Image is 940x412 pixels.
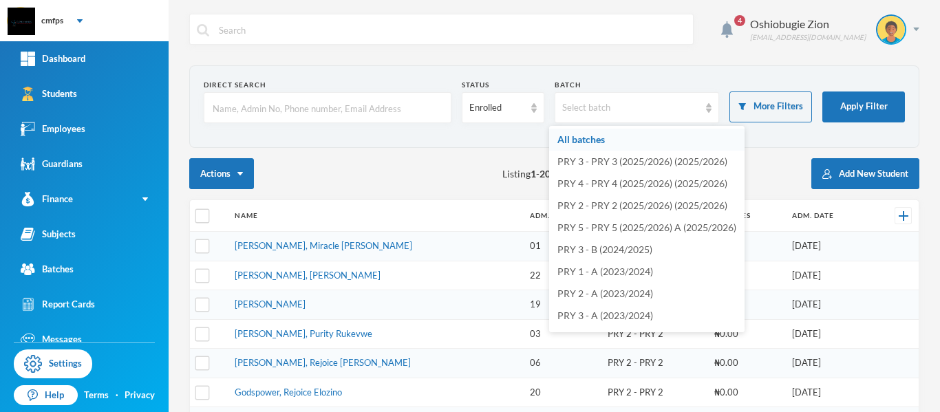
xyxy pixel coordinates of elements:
input: Name, Admin No, Phone number, Email Address [211,93,444,124]
div: Subjects [21,227,76,241]
div: Batches [21,262,74,277]
div: Select batch [562,101,700,115]
td: ₦0.00 [707,319,785,349]
div: Dashboard [21,52,85,66]
a: [PERSON_NAME], Rejoice [PERSON_NAME] [235,357,411,368]
a: Settings [14,349,92,378]
span: Listing - of [502,166,570,181]
td: [DATE] [785,261,871,290]
a: [PERSON_NAME] [235,299,306,310]
td: [DATE] [785,378,871,407]
td: 20 [523,378,601,407]
td: ₦0.00 [707,261,785,290]
div: Batch [555,80,720,90]
div: [EMAIL_ADDRESS][DOMAIN_NAME] [750,32,866,43]
a: [PERSON_NAME], Purity Rukevwe [235,328,372,339]
span: PRY 3 - B (2024/2025) [557,243,652,255]
b: 20 [540,168,551,180]
div: Students [21,87,77,101]
div: Enrolled [469,101,524,115]
span: PRY 4 - PRY 4 (2025/2026) (2025/2026) [557,177,727,189]
img: search [197,24,209,36]
div: Oshiobugie Zion [750,16,866,32]
div: Messages [21,332,82,347]
span: PRY 3 - A (2023/2024) [557,310,653,321]
td: ₦0.00 [707,378,785,407]
td: 06 [523,349,601,378]
td: ₦0.00 [707,290,785,320]
th: Adm. No. [523,200,601,232]
td: [DATE] [785,290,871,320]
th: Due Fees [707,200,785,232]
button: Apply Filter [822,91,905,122]
div: Finance [21,192,73,206]
img: logo [8,8,35,35]
td: 01 [523,232,601,261]
a: Help [14,385,78,406]
a: [PERSON_NAME], Miracle [PERSON_NAME] [235,240,412,251]
div: Status [462,80,544,90]
span: PRY 1 - A (2022/2023) [557,332,653,343]
td: 22 [523,261,601,290]
b: 1 [531,168,536,180]
span: PRY 2 - A (2023/2024) [557,288,653,299]
img: STUDENT [877,16,905,43]
img: + [899,211,908,221]
a: [PERSON_NAME], [PERSON_NAME] [235,270,381,281]
button: Add New Student [811,158,919,189]
span: PRY 2 - PRY 2 (2025/2026) (2025/2026) [557,199,727,211]
div: Report Cards [21,297,95,312]
td: 19 [523,290,601,320]
div: Direct Search [204,80,451,90]
a: Privacy [125,389,155,402]
a: Godspower, Rejoice Elozino [235,387,342,398]
td: PRY 2 - PRY 2 [601,378,708,407]
th: Adm. Date [785,200,871,232]
td: 03 [523,319,601,349]
td: ₦0.00 [707,349,785,378]
td: PRY 2 - PRY 2 [601,349,708,378]
span: PRY 3 - PRY 3 (2025/2026) (2025/2026) [557,155,727,167]
div: Employees [21,122,85,136]
div: Guardians [21,157,83,171]
th: Name [228,200,523,232]
div: · [116,389,118,402]
span: PRY 1 - A (2023/2024) [557,265,653,277]
span: 4 [734,15,745,26]
button: Actions [189,158,254,189]
button: More Filters [729,91,812,122]
td: ₦0.00 [707,232,785,261]
span: PRY 5 - PRY 5 (2025/2026) A (2025/2026) [557,221,736,233]
div: cmfps [41,14,63,27]
a: Terms [84,389,109,402]
span: All batches [557,133,605,145]
td: [DATE] [785,232,871,261]
td: [DATE] [785,349,871,378]
td: [DATE] [785,319,871,349]
input: Search [217,14,686,45]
